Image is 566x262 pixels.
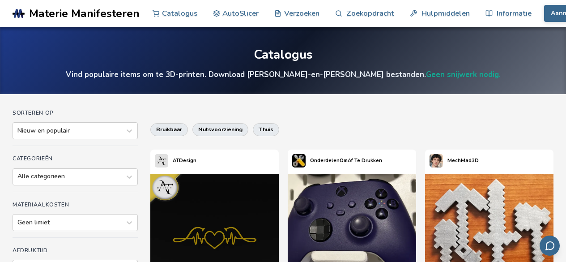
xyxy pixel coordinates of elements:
[447,157,479,164] font: MechMad3D
[150,123,188,136] button: bruikbaar
[17,219,19,226] input: Geen limiet
[13,155,53,162] font: Categorieën
[162,8,197,18] font: Catalogus
[13,247,48,254] font: Afdruktijd
[155,154,168,168] img: ATDesign's profiel
[156,125,182,133] font: bruikbaar
[253,123,279,136] button: thuis
[426,69,501,80] a: Geen snijwerk nodig.
[198,125,243,133] font: nutsvoorziening
[430,154,443,168] img: MechMad3D's profiel
[346,8,394,18] font: Zoekopdracht
[292,154,306,168] img: Profiel van PartsToPrint
[17,127,19,134] input: Nieuw en populair
[222,8,259,18] font: AutoSlicer
[173,157,196,164] font: ATDesign
[259,125,273,133] font: thuis
[254,46,313,63] font: Catalogus
[540,236,560,256] button: Feedback via e-mail verzenden
[150,150,201,172] a: ATDesign's profielATDesign
[284,8,319,18] font: Verzoeken
[29,6,140,21] font: Materie Manifesteren
[192,123,248,136] button: nutsvoorziening
[66,69,426,80] font: Vind populaire items om te 3D-printen. Download [PERSON_NAME]-en-[PERSON_NAME] bestanden.
[310,157,382,164] font: OnderdelenOmAf Te Drukken
[17,173,19,180] input: Alle categorieën
[497,8,532,18] font: Informatie
[13,201,69,208] font: Materiaalkosten
[288,150,387,172] a: Profiel van PartsToPrintOnderdelenOmAf Te Drukken
[421,8,470,18] font: Hulpmiddelen
[425,150,483,172] a: MechMad3D's profielMechMad3D
[13,109,54,116] font: Sorteren op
